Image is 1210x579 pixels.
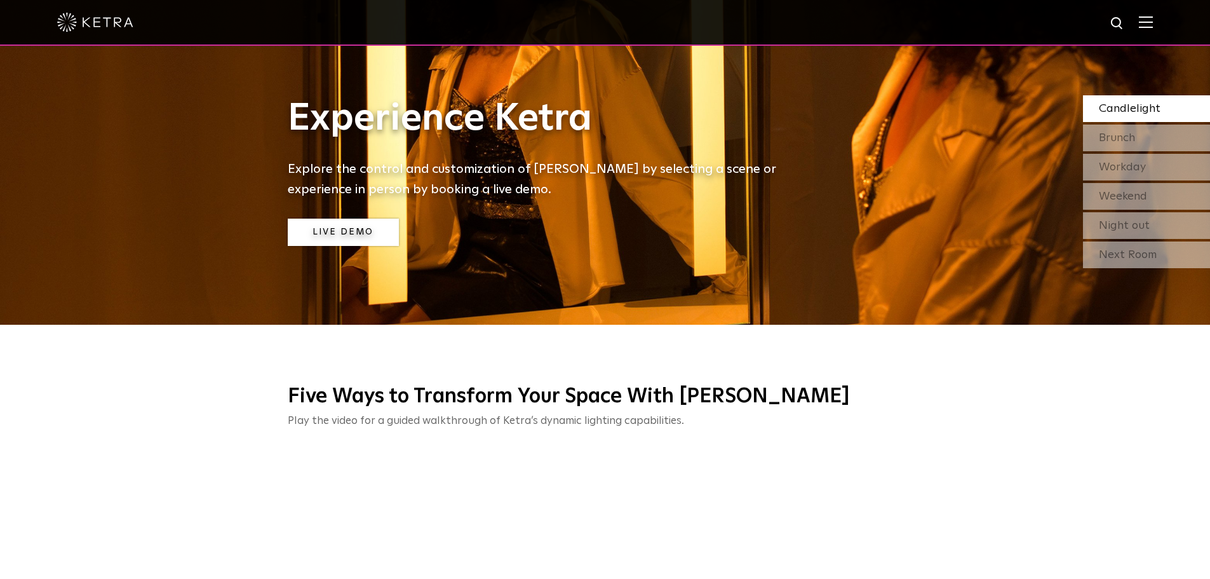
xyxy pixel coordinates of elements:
[288,416,684,426] span: Play the video for a guided walkthrough of Ketra’s dynamic lighting capabilities.
[1110,16,1126,32] img: search icon
[288,219,399,246] a: Live Demo
[288,384,923,411] h3: Five Ways to Transform Your Space With [PERSON_NAME]
[288,159,796,200] h5: Explore the control and customization of [PERSON_NAME] by selecting a scene or experience in pers...
[1139,16,1153,28] img: Hamburger%20Nav.svg
[1099,220,1150,231] span: Night out
[1099,103,1160,114] span: Candlelight
[288,98,796,140] h1: Experience Ketra
[1099,132,1135,144] span: Brunch
[1099,191,1147,202] span: Weekend
[1083,242,1210,268] div: Next Room
[57,13,133,32] img: ketra-logo-2019-white
[1099,161,1146,173] span: Workday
